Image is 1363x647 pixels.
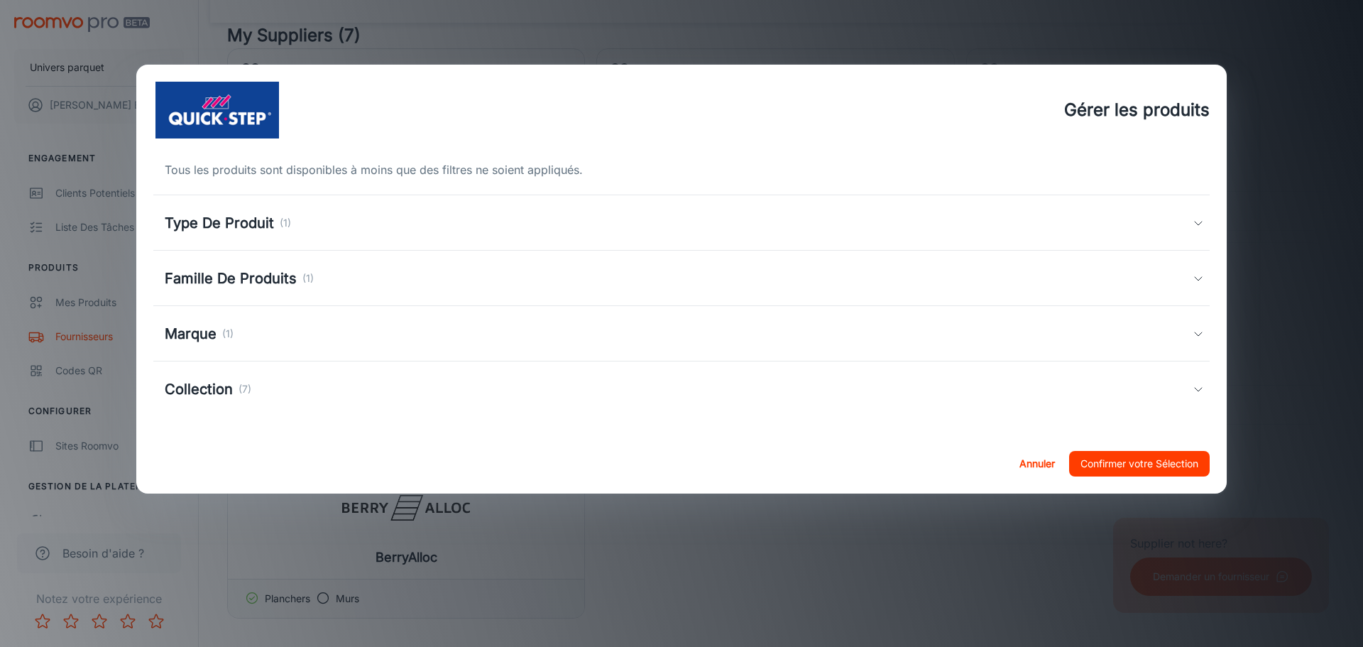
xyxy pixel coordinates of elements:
div: Tous les produits sont disponibles à moins que des filtres ne soient appliqués. [153,161,1210,178]
img: vendor_logo_square_en-us.png [153,82,281,138]
p: (1) [222,326,234,342]
p: (1) [302,271,314,286]
div: Famille De Produits(1) [153,251,1210,306]
h4: Gérer les produits [1064,97,1210,123]
div: Collection(7) [153,361,1210,417]
h5: Marque [165,323,217,344]
button: Annuler [1014,451,1061,477]
h5: Type De Produit [165,212,274,234]
h5: Collection [165,379,233,400]
div: Type De Produit(1) [153,195,1210,251]
div: Marque(1) [153,306,1210,361]
p: (1) [280,215,291,231]
button: Confirmer votre Sélection [1069,451,1210,477]
h5: Famille De Produits [165,268,297,289]
p: (7) [239,381,251,397]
